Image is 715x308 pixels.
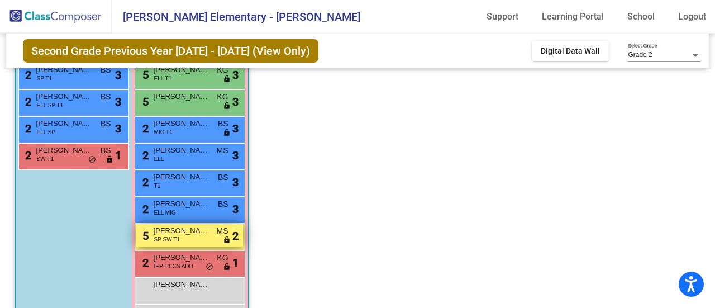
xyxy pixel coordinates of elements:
span: 3 [232,174,239,191]
span: lock [223,129,231,138]
span: 2 [140,149,149,162]
span: do_not_disturb_alt [88,155,96,164]
span: 3 [232,67,239,83]
span: 3 [115,93,121,110]
span: 2 [22,68,31,82]
span: ELL [154,155,164,163]
span: SP T1 [37,74,52,83]
span: KG [217,64,228,76]
span: 3 [232,120,239,137]
span: 3 [115,67,121,83]
span: KG [217,252,228,264]
a: Learning Portal [533,8,613,26]
span: BS [218,172,228,183]
span: T1 [154,182,161,190]
span: lock [223,263,231,272]
span: 2 [22,149,31,162]
span: KG [217,91,228,103]
span: Digital Data Wall [541,46,600,55]
button: Digital Data Wall [532,41,609,61]
span: lock [223,236,231,245]
span: [PERSON_NAME] [154,91,209,102]
span: 2 [140,176,149,189]
span: Grade 2 [628,51,652,59]
span: do_not_disturb_alt [206,263,213,272]
a: Logout [669,8,715,26]
span: ELL MIG [154,209,176,217]
span: IEP T1 CS ADD [154,262,193,271]
span: 3 [232,201,239,217]
span: BS [101,64,111,76]
span: lock [223,102,231,111]
span: [PERSON_NAME] [154,252,209,263]
span: [PERSON_NAME] [36,64,92,75]
span: 3 [232,93,239,110]
span: [PERSON_NAME] Elementary - [PERSON_NAME] [112,8,360,26]
span: [PERSON_NAME] [154,225,209,236]
span: [PERSON_NAME] [154,64,209,75]
span: 5 [140,95,149,108]
span: SP SW T1 [154,235,180,244]
span: [PERSON_NAME] [36,91,92,102]
span: 5 [140,229,149,243]
span: 1 [115,147,121,164]
span: MS [217,145,228,157]
span: 1 [232,254,239,271]
span: 2 [140,202,149,216]
span: 5 [140,68,149,82]
span: 2 [140,122,149,135]
span: 3 [232,147,239,164]
span: BS [101,118,111,130]
span: MS [217,225,228,237]
span: 3 [115,120,121,137]
span: [PERSON_NAME] [154,198,209,210]
a: Support [478,8,527,26]
span: 2 [140,256,149,269]
span: ELL SP T1 [37,101,64,110]
span: BS [218,198,228,210]
span: lock [106,155,113,164]
span: MIG T1 [154,128,173,136]
span: BS [101,91,111,103]
span: [PERSON_NAME] [154,172,209,183]
span: [PERSON_NAME] [154,145,209,156]
span: SW T1 [37,155,54,163]
span: ELL SP [37,128,56,136]
span: [PERSON_NAME] [36,118,92,129]
span: [PERSON_NAME] [154,279,209,290]
span: [PERSON_NAME] [36,145,92,156]
span: BS [218,118,228,130]
span: Second Grade Previous Year [DATE] - [DATE] (View Only) [23,39,318,63]
span: [PERSON_NAME] [154,118,209,129]
a: School [618,8,664,26]
span: 2 [22,95,31,108]
span: lock [223,75,231,84]
span: 2 [22,122,31,135]
span: ELL T1 [154,74,172,83]
span: BS [101,145,111,157]
span: 2 [232,228,239,244]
